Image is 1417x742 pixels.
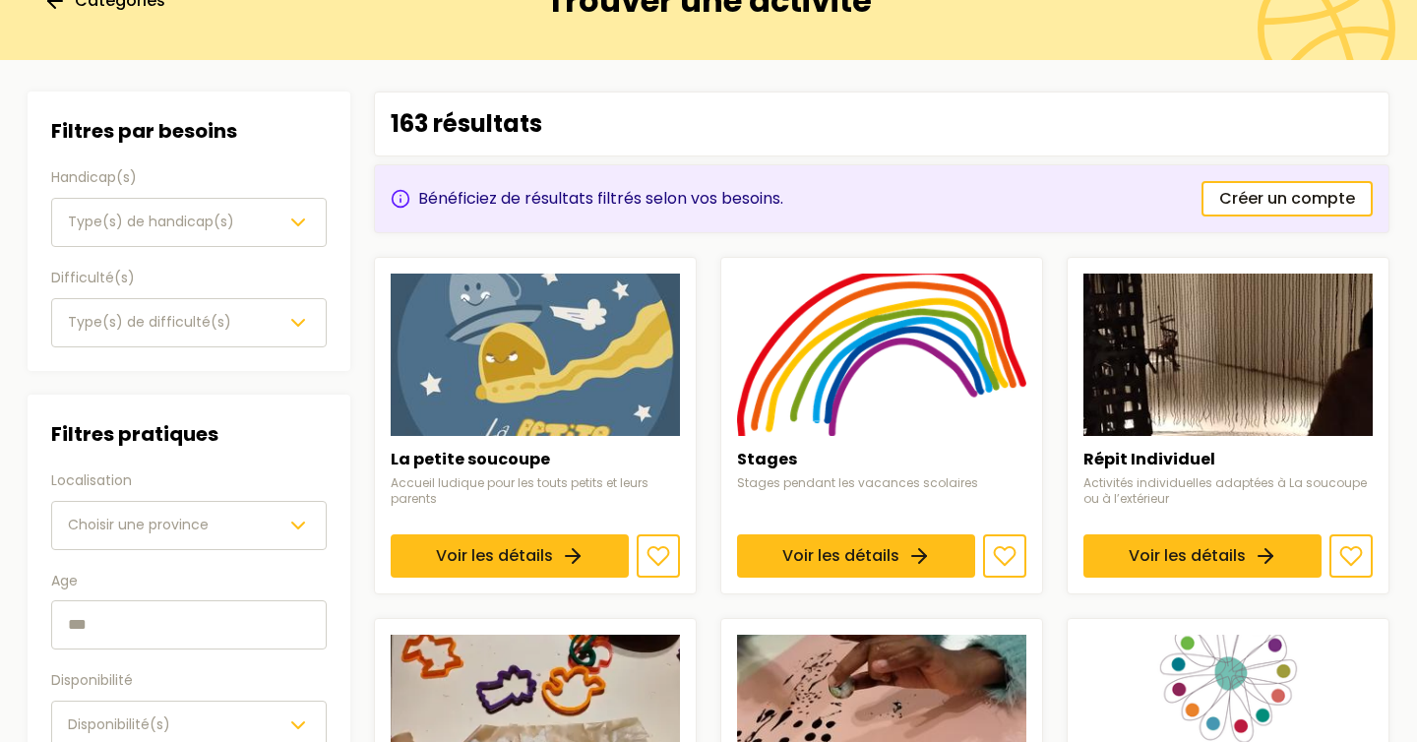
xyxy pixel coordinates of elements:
[1329,534,1373,578] button: Ajouter aux favoris
[51,166,327,190] label: Handicap(s)
[51,469,327,493] label: Localisation
[51,198,327,247] button: Type(s) de handicap(s)
[68,714,170,734] span: Disponibilité(s)
[51,418,327,450] h3: Filtres pratiques
[51,267,327,290] label: Difficulté(s)
[637,534,680,578] button: Ajouter aux favoris
[1201,181,1373,216] a: Créer un compte
[391,187,783,211] div: Bénéficiez de résultats filtrés selon vos besoins.
[51,298,327,347] button: Type(s) de difficulté(s)
[51,669,327,693] label: Disponibilité
[1083,534,1322,578] a: Voir les détails
[51,501,327,550] button: Choisir une province
[737,534,975,578] a: Voir les détails
[51,570,327,593] label: Age
[391,108,542,140] p: 163 résultats
[391,534,629,578] a: Voir les détails
[68,515,209,534] span: Choisir une province
[983,534,1026,578] button: Ajouter aux favoris
[1219,187,1355,211] span: Créer un compte
[68,212,234,231] span: Type(s) de handicap(s)
[51,115,327,147] h3: Filtres par besoins
[68,312,231,332] span: Type(s) de difficulté(s)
